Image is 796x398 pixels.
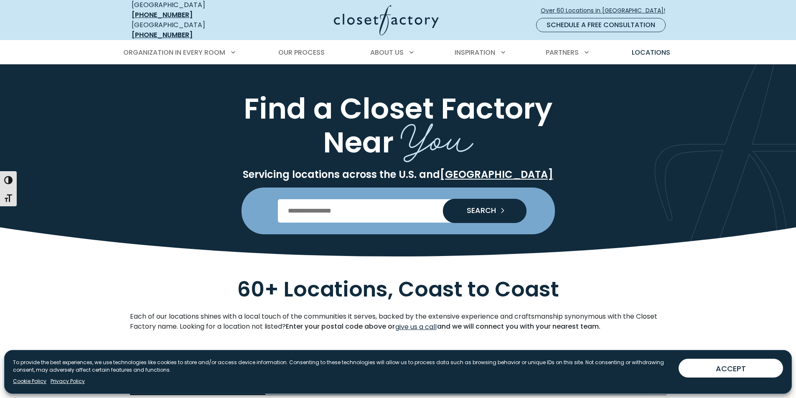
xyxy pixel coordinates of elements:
p: To provide the best experiences, we use technologies like cookies to store and/or access device i... [13,359,672,374]
div: [GEOGRAPHIC_DATA] [132,20,253,40]
p: Servicing locations across the U.S. and [130,168,666,181]
strong: Enter your postal code above or and we will connect you with your nearest team. [286,322,600,331]
span: You [401,104,473,166]
a: give us a call [395,322,437,332]
a: Cookie Policy [13,378,46,385]
span: Our Process [278,48,325,57]
span: Over 60 Locations in [GEOGRAPHIC_DATA]! [541,6,672,15]
a: Over 60 Locations in [GEOGRAPHIC_DATA]! [540,3,672,18]
a: [PHONE_NUMBER] [132,30,193,40]
a: [PHONE_NUMBER] [132,10,193,20]
span: Inspiration [455,48,495,57]
button: Search our Nationwide Locations [443,199,526,223]
span: Partners [546,48,579,57]
a: [GEOGRAPHIC_DATA] [440,167,553,181]
a: Privacy Policy [51,378,85,385]
span: SEARCH [460,207,496,214]
span: Locations [632,48,670,57]
img: Closet Factory Logo [334,5,439,35]
span: Organization in Every Room [123,48,225,57]
input: Enter Postal Code [278,199,518,223]
nav: Primary Menu [117,41,679,64]
span: 60+ Locations, Coast to Coast [237,274,559,304]
span: Near [323,122,394,162]
span: Find a Closet Factory [244,88,552,129]
button: ACCEPT [679,359,783,378]
p: Each of our locations shines with a local touch of the communities it serves, backed by the exten... [130,312,666,332]
a: Schedule a Free Consultation [536,18,666,32]
span: About Us [370,48,404,57]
